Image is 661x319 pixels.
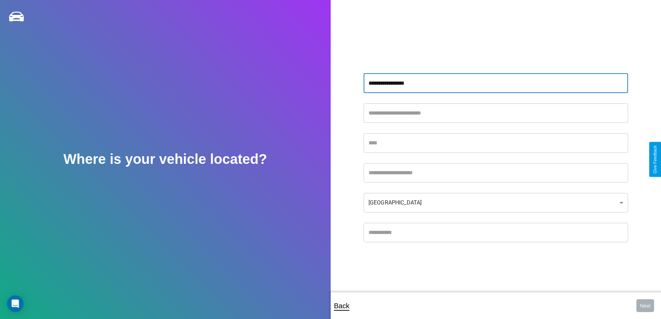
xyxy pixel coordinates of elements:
[636,299,654,312] button: Next
[63,151,267,167] h2: Where is your vehicle located?
[653,145,658,174] div: Give Feedback
[334,300,349,312] p: Back
[7,295,24,312] div: Open Intercom Messenger
[364,193,628,212] div: [GEOGRAPHIC_DATA]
